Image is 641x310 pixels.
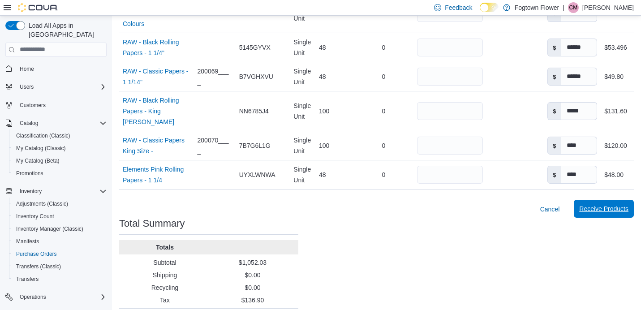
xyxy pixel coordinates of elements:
[354,39,413,56] div: 0
[315,137,354,155] div: 100
[2,62,110,75] button: Home
[13,155,107,166] span: My Catalog (Beta)
[480,3,499,12] input: Dark Mode
[13,224,87,234] a: Inventory Manager (Classic)
[13,198,107,209] span: Adjustments (Classic)
[16,250,57,258] span: Purchase Orders
[2,81,110,93] button: Users
[445,3,472,12] span: Feedback
[123,258,207,267] p: Subtotal
[239,71,273,82] span: B7VGHXVU
[315,102,354,120] div: 100
[315,68,354,86] div: 48
[9,223,110,235] button: Inventory Manager (Classic)
[239,169,275,180] span: UYXLWNWA
[574,200,634,218] button: Receive Products
[13,168,47,179] a: Promotions
[9,210,110,223] button: Inventory Count
[25,21,107,39] span: Load All Apps in [GEOGRAPHIC_DATA]
[211,271,295,280] p: $0.00
[16,170,43,177] span: Promotions
[123,37,190,58] a: RAW - Black Rolling Papers - 1 1/4"
[548,166,562,183] label: $
[20,293,46,301] span: Operations
[18,3,58,12] img: Cova
[16,213,54,220] span: Inventory Count
[13,224,107,234] span: Inventory Manager (Classic)
[123,135,190,156] a: RAW - Classic Papers King Size -
[16,292,107,302] span: Operations
[239,106,269,116] span: NN6785J4
[119,218,185,229] h3: Total Summary
[16,292,50,302] button: Operations
[537,200,564,218] button: Cancel
[2,117,110,129] button: Catalog
[20,102,46,109] span: Customers
[604,42,627,53] div: $53.496
[198,135,232,156] span: 200070____
[13,236,107,247] span: Manifests
[354,137,413,155] div: 0
[13,236,43,247] a: Manifests
[9,273,110,285] button: Transfers
[354,68,413,86] div: 0
[13,155,63,166] a: My Catalog (Beta)
[290,131,315,160] div: Single Unit
[16,118,42,129] button: Catalog
[604,106,627,116] div: $131.60
[16,263,61,270] span: Transfers (Classic)
[13,261,65,272] a: Transfers (Classic)
[548,137,562,154] label: $
[16,225,83,232] span: Inventory Manager (Classic)
[16,82,107,92] span: Users
[582,2,634,13] p: [PERSON_NAME]
[568,2,579,13] div: Cameron McCrae
[579,204,628,213] span: Receive Products
[9,235,110,248] button: Manifests
[13,274,107,284] span: Transfers
[123,164,190,185] a: Elements Pink Rolling Papers - 1 1/4
[16,276,39,283] span: Transfers
[20,188,42,195] span: Inventory
[123,66,190,87] a: RAW - Classic Papers - 1 1/14''
[16,186,107,197] span: Inventory
[13,168,107,179] span: Promotions
[123,296,207,305] p: Tax
[16,100,49,111] a: Customers
[290,33,315,62] div: Single Unit
[16,238,39,245] span: Manifests
[9,260,110,273] button: Transfers (Classic)
[354,166,413,184] div: 0
[9,198,110,210] button: Adjustments (Classic)
[13,130,74,141] a: Classification (Classic)
[354,102,413,120] div: 0
[20,120,38,127] span: Catalog
[548,39,562,56] label: $
[123,283,207,292] p: Recycling
[123,271,207,280] p: Shipping
[198,66,232,87] span: 200069____
[548,103,562,120] label: $
[13,211,107,222] span: Inventory Count
[239,42,271,53] span: 5145GYVX
[20,65,34,73] span: Home
[315,166,354,184] div: 48
[13,143,69,154] a: My Catalog (Classic)
[604,71,624,82] div: $49.80
[515,2,559,13] p: Fogtown Flower
[13,211,58,222] a: Inventory Count
[9,167,110,180] button: Promotions
[16,186,45,197] button: Inventory
[13,274,42,284] a: Transfers
[123,95,190,127] a: RAW - Black Rolling Papers - King [PERSON_NAME]
[9,155,110,167] button: My Catalog (Beta)
[9,248,110,260] button: Purchase Orders
[290,160,315,189] div: Single Unit
[16,118,107,129] span: Catalog
[315,39,354,56] div: 48
[13,249,107,259] span: Purchase Orders
[16,99,107,111] span: Customers
[2,291,110,303] button: Operations
[290,97,315,125] div: Single Unit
